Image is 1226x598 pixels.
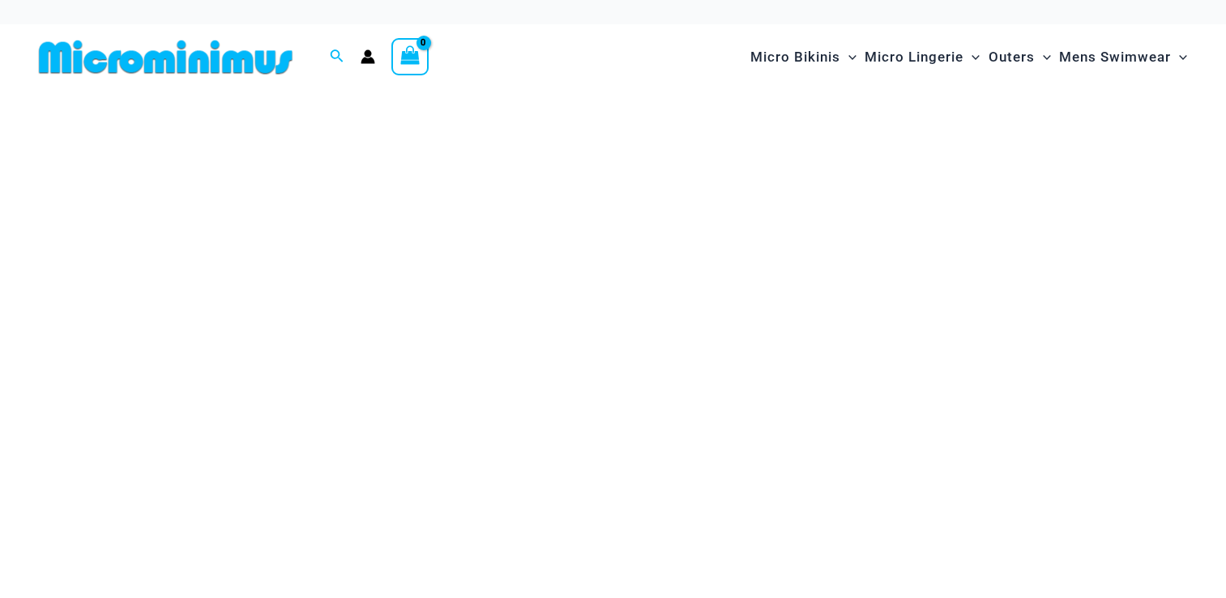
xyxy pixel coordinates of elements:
[840,36,856,78] span: Menu Toggle
[1055,32,1191,82] a: Mens SwimwearMenu ToggleMenu Toggle
[865,36,963,78] span: Micro Lingerie
[1059,36,1171,78] span: Mens Swimwear
[330,47,344,67] a: Search icon link
[963,36,980,78] span: Menu Toggle
[750,36,840,78] span: Micro Bikinis
[746,32,861,82] a: Micro BikinisMenu ToggleMenu Toggle
[1171,36,1187,78] span: Menu Toggle
[361,49,375,64] a: Account icon link
[32,39,299,75] img: MM SHOP LOGO FLAT
[744,30,1194,84] nav: Site Navigation
[1035,36,1051,78] span: Menu Toggle
[989,36,1035,78] span: Outers
[985,32,1055,82] a: OutersMenu ToggleMenu Toggle
[391,38,429,75] a: View Shopping Cart, empty
[861,32,984,82] a: Micro LingerieMenu ToggleMenu Toggle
